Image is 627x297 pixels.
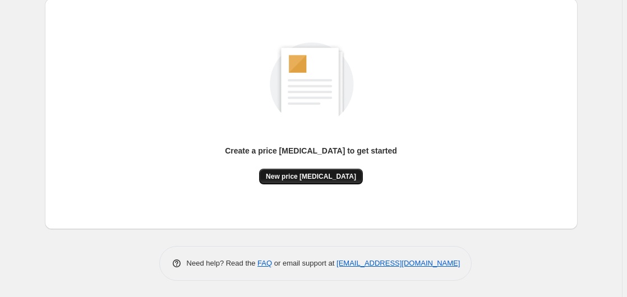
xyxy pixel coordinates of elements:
[266,172,356,181] span: New price [MEDICAL_DATA]
[225,145,397,156] p: Create a price [MEDICAL_DATA] to get started
[336,259,460,267] a: [EMAIL_ADDRESS][DOMAIN_NAME]
[187,259,258,267] span: Need help? Read the
[257,259,272,267] a: FAQ
[272,259,336,267] span: or email support at
[259,169,363,184] button: New price [MEDICAL_DATA]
